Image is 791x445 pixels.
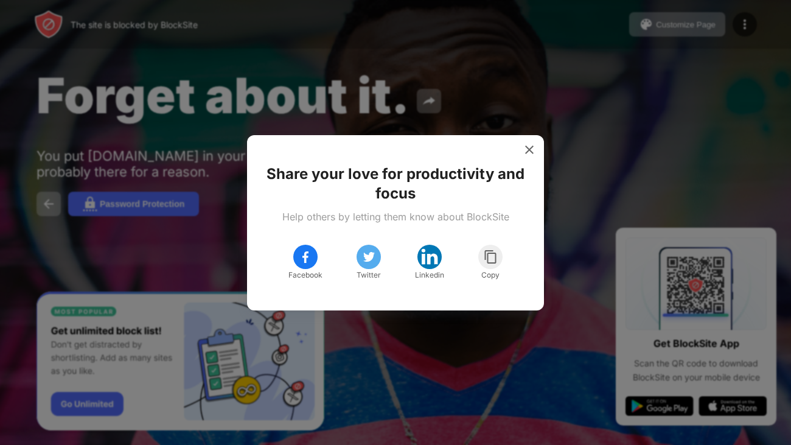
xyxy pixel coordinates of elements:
div: Linkedin [415,269,444,281]
div: Copy [481,269,500,281]
div: Share your love for productivity and focus [262,164,529,203]
img: linkedin.svg [420,247,439,267]
img: twitter.svg [361,250,376,264]
div: Facebook [288,269,322,281]
div: Help others by letting them know about BlockSite [282,211,509,223]
img: facebook.svg [298,250,313,264]
div: Twitter [357,269,381,281]
img: copy.svg [483,250,498,264]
